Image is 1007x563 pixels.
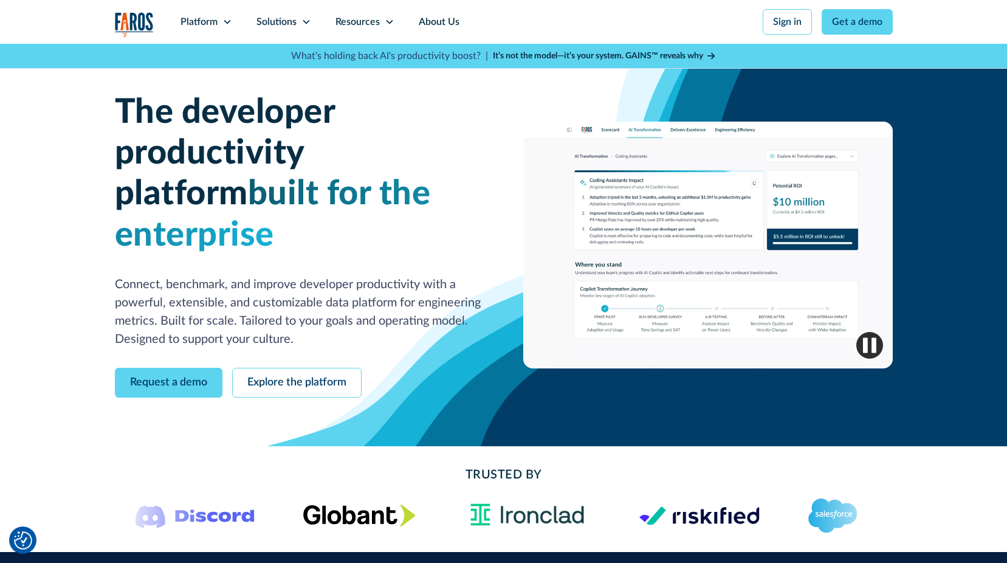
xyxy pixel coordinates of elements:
a: home [115,12,154,37]
img: Revisit consent button [14,531,32,550]
h2: Trusted By [212,466,796,484]
a: It’s not the model—it’s your system. GAINS™ reveals why [493,50,717,63]
div: Platform [180,15,218,29]
img: Logo of the analytics and reporting company Faros. [115,12,154,37]
a: Request a demo [115,368,222,398]
img: Pause video [856,332,883,359]
p: Connect, benchmark, and improve developer productivity with a powerful, extensible, and customiza... [115,275,484,348]
img: Logo of the risk management platform Riskified. [639,506,759,525]
a: Get a demo [822,9,893,35]
span: built for the enterprise [115,177,431,252]
h1: The developer productivity platform [115,92,484,256]
p: What's holding back AI's productivity boost? | [291,49,488,63]
div: Solutions [256,15,297,29]
button: Cookie Settings [14,531,32,550]
strong: It’s not the model—it’s your system. GAINS™ reveals why [493,52,703,60]
img: Logo of the communication platform Discord. [135,503,254,528]
img: Globant's logo [303,504,415,527]
a: Explore the platform [232,368,362,398]
a: Sign in [763,9,812,35]
img: Ironclad Logo [464,499,590,531]
div: Resources [335,15,380,29]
